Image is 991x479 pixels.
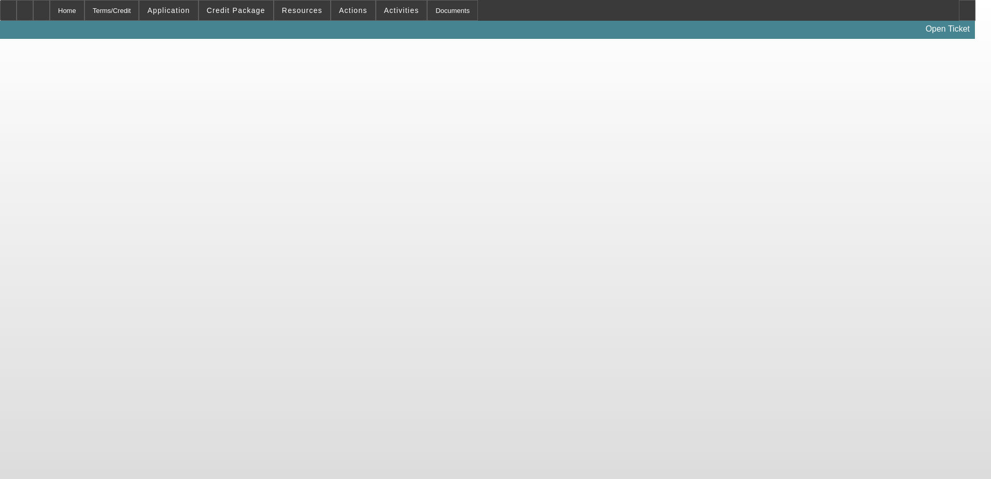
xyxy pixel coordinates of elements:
span: Resources [282,6,322,15]
button: Actions [331,1,375,20]
span: Credit Package [207,6,265,15]
span: Application [147,6,190,15]
button: Application [139,1,197,20]
span: Activities [384,6,419,15]
span: Actions [339,6,367,15]
button: Resources [274,1,330,20]
a: Open Ticket [922,20,974,38]
button: Credit Package [199,1,273,20]
button: Activities [376,1,427,20]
